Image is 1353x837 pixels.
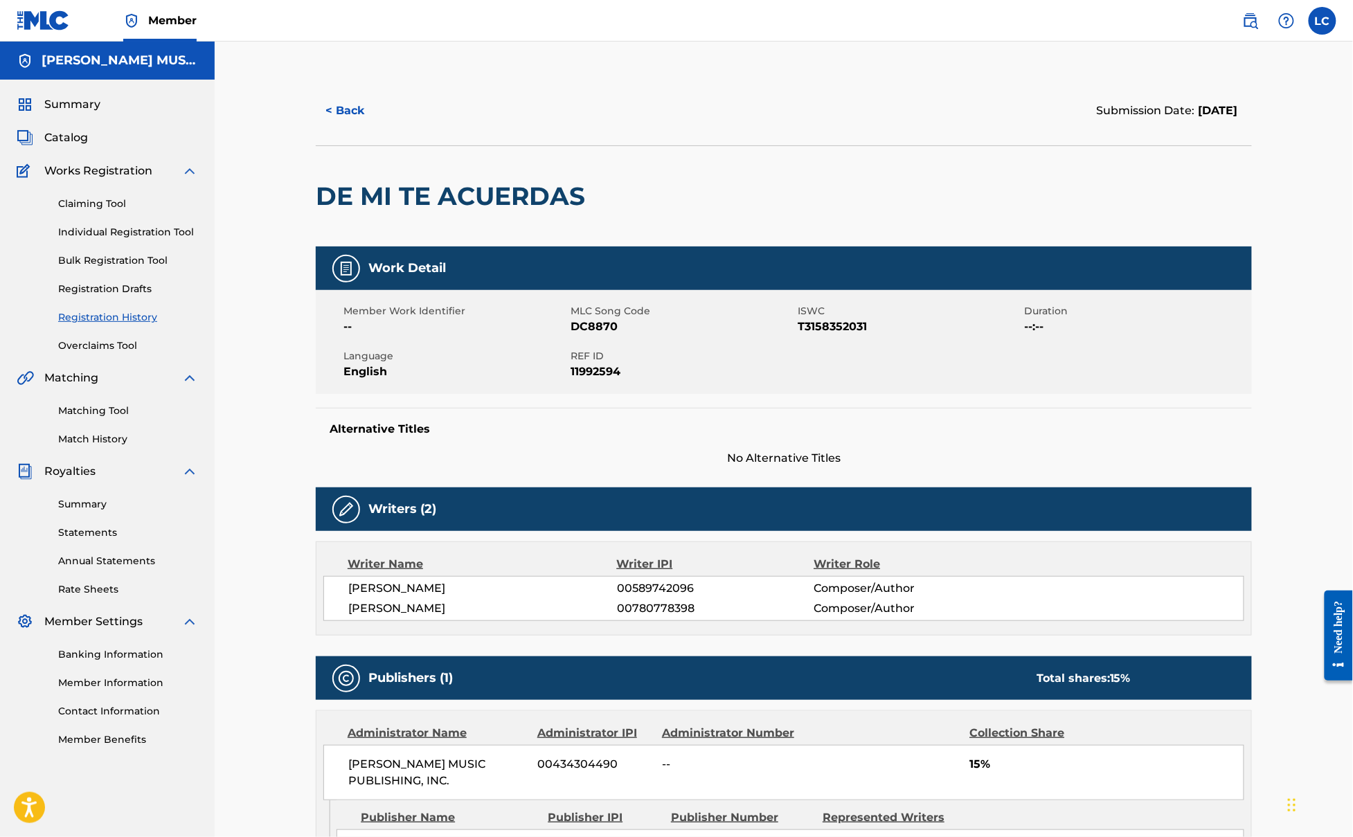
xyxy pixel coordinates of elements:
button: < Back [316,93,399,128]
a: Member Information [58,676,198,690]
span: [PERSON_NAME] MUSIC PUBLISHING, INC. [348,756,528,789]
img: expand [181,370,198,386]
h5: Alternative Titles [330,422,1238,436]
div: Administrator Name [348,725,527,741]
a: Bulk Registration Tool [58,253,198,268]
a: Registration History [58,310,198,325]
img: search [1242,12,1259,29]
span: --:-- [1025,318,1248,335]
a: Annual Statements [58,554,198,568]
div: Submission Date: [1097,102,1238,119]
span: Composer/Author [814,600,993,617]
a: Public Search [1237,7,1264,35]
h2: DE MI TE ACUERDAS [316,181,592,212]
img: Catalog [17,129,33,146]
span: DC8870 [571,318,794,335]
div: Administrator IPI [537,725,652,741]
iframe: Resource Center [1314,580,1353,692]
span: 15 % [1110,672,1131,685]
span: Royalties [44,463,96,480]
div: Administrator Number [662,725,805,741]
span: 00589742096 [617,580,814,597]
h5: Publishers (1) [368,670,453,686]
img: Work Detail [338,260,355,277]
div: Collection Share [969,725,1104,741]
span: Works Registration [44,163,152,179]
img: expand [181,463,198,480]
h5: Writers (2) [368,501,436,517]
div: Total shares: [1037,670,1131,687]
div: Represented Writers [823,809,964,826]
span: REF ID [571,349,794,363]
img: help [1278,12,1295,29]
span: -- [662,756,805,773]
a: Statements [58,525,198,540]
span: 00780778398 [617,600,814,617]
span: 00434304490 [538,756,652,773]
div: Publisher Number [671,809,812,826]
div: Publisher Name [361,809,537,826]
img: Works Registration [17,163,35,179]
span: 15% [969,756,1244,773]
img: MLC Logo [17,10,70,30]
span: Duration [1025,304,1248,318]
a: SummarySummary [17,96,100,113]
a: Matching Tool [58,404,198,418]
span: English [343,363,567,380]
span: ISWC [798,304,1021,318]
span: T3158352031 [798,318,1021,335]
a: CatalogCatalog [17,129,88,146]
a: Rate Sheets [58,582,198,597]
span: MLC Song Code [571,304,794,318]
h5: Work Detail [368,260,446,276]
a: Member Benefits [58,732,198,747]
span: -- [343,318,567,335]
img: Matching [17,370,34,386]
div: Writer IPI [617,556,814,573]
span: 11992594 [571,363,794,380]
a: Overclaims Tool [58,339,198,353]
span: Summary [44,96,100,113]
div: Help [1273,7,1300,35]
span: [PERSON_NAME] [348,600,617,617]
span: [DATE] [1195,104,1238,117]
div: Drag [1288,784,1296,826]
img: Publishers [338,670,355,687]
a: Summary [58,497,198,512]
span: [PERSON_NAME] [348,580,617,597]
span: No Alternative Titles [316,450,1252,467]
span: Member Settings [44,613,143,630]
h5: MAXIMO AGUIRRE MUSIC PUBLISHING, INC. [42,53,198,69]
a: Registration Drafts [58,282,198,296]
span: Language [343,349,567,363]
img: expand [181,163,198,179]
div: Writer Name [348,556,617,573]
img: Member Settings [17,613,33,630]
img: Top Rightsholder [123,12,140,29]
a: Claiming Tool [58,197,198,211]
span: Composer/Author [814,580,993,597]
span: Member Work Identifier [343,304,567,318]
span: Member [148,12,197,28]
a: Contact Information [58,704,198,719]
div: User Menu [1309,7,1336,35]
div: Publisher IPI [548,809,661,826]
span: Matching [44,370,98,386]
a: Individual Registration Tool [58,225,198,240]
div: Writer Role [814,556,993,573]
a: Match History [58,432,198,447]
img: Royalties [17,463,33,480]
img: expand [181,613,198,630]
a: Banking Information [58,647,198,662]
img: Writers [338,501,355,518]
img: Summary [17,96,33,113]
iframe: Chat Widget [1284,771,1353,837]
img: Accounts [17,53,33,69]
span: Catalog [44,129,88,146]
